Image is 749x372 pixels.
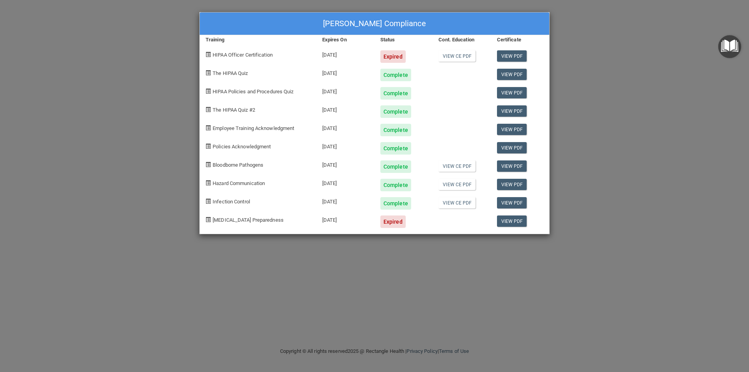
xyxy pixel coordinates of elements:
[316,81,374,100] div: [DATE]
[213,125,294,131] span: Employee Training Acknowledgment
[200,12,549,35] div: [PERSON_NAME] Compliance
[316,191,374,210] div: [DATE]
[213,89,293,94] span: HIPAA Policies and Procedures Quiz
[380,87,411,100] div: Complete
[497,50,527,62] a: View PDF
[438,160,476,172] a: View CE PDF
[374,35,433,44] div: Status
[380,50,406,63] div: Expired
[497,69,527,80] a: View PDF
[213,107,255,113] span: The HIPAA Quiz #2
[213,52,273,58] span: HIPAA Officer Certification
[438,179,476,190] a: View CE PDF
[380,179,411,191] div: Complete
[497,197,527,208] a: View PDF
[497,160,527,172] a: View PDF
[316,63,374,81] div: [DATE]
[497,87,527,98] a: View PDF
[718,35,741,58] button: Open Resource Center
[497,179,527,190] a: View PDF
[316,35,374,44] div: Expires On
[213,162,263,168] span: Bloodborne Pathogens
[316,136,374,155] div: [DATE]
[497,124,527,135] a: View PDF
[491,35,549,44] div: Certificate
[316,44,374,63] div: [DATE]
[380,160,411,173] div: Complete
[497,215,527,227] a: View PDF
[497,105,527,117] a: View PDF
[213,70,248,76] span: The HIPAA Quiz
[316,118,374,136] div: [DATE]
[316,173,374,191] div: [DATE]
[316,155,374,173] div: [DATE]
[380,142,411,155] div: Complete
[438,50,476,62] a: View CE PDF
[380,124,411,136] div: Complete
[213,199,250,205] span: Infection Control
[316,210,374,228] div: [DATE]
[316,100,374,118] div: [DATE]
[497,142,527,153] a: View PDF
[380,197,411,210] div: Complete
[438,197,476,208] a: View CE PDF
[380,105,411,118] div: Complete
[433,35,491,44] div: Cont. Education
[213,144,271,150] span: Policies Acknowledgment
[380,215,406,228] div: Expired
[380,69,411,81] div: Complete
[213,180,265,186] span: Hazard Communication
[614,317,740,348] iframe: Drift Widget Chat Controller
[200,35,316,44] div: Training
[213,217,284,223] span: [MEDICAL_DATA] Preparedness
